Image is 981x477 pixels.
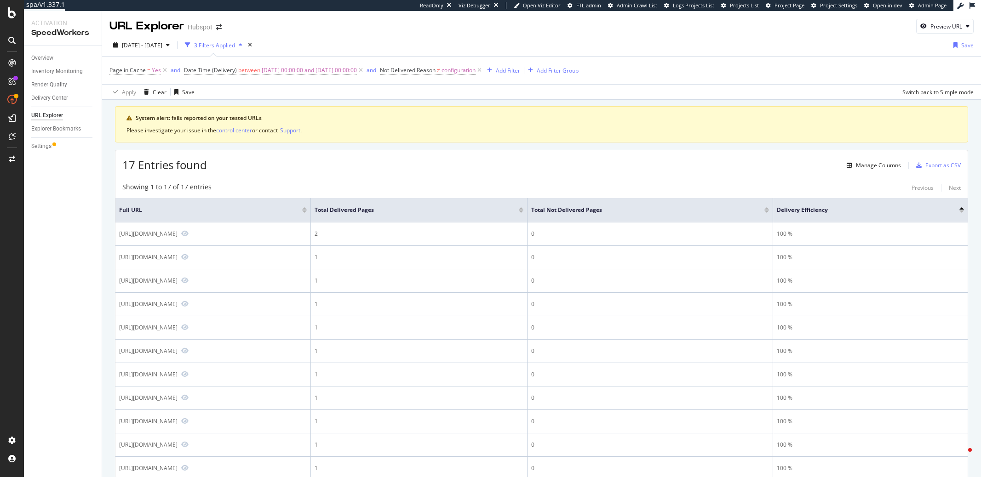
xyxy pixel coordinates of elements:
div: [URL][DOMAIN_NAME] [119,370,178,378]
button: Save [171,85,195,99]
div: 1 [315,324,523,332]
button: Add Filter [483,65,520,76]
button: control center [216,126,252,135]
span: Open in dev [873,2,902,9]
button: Save [950,38,974,52]
div: arrow-right-arrow-left [216,24,222,30]
div: System alert: fails reported on your tested URLs [136,114,957,122]
div: Inventory Monitoring [31,67,83,76]
span: Total Delivered Pages [315,206,505,214]
span: [DATE] 00:00:00 and [DATE] 00:00:00 [262,64,357,77]
span: ≠ [437,66,440,74]
div: 0 [531,464,769,472]
div: Overview [31,53,53,63]
div: 0 [531,253,769,261]
div: 0 [531,394,769,402]
div: 1 [315,370,523,379]
div: Please investigate your issue in the or contact . [126,126,957,135]
span: Admin Page [918,2,947,9]
div: Showing 1 to 17 of 17 entries [122,182,212,193]
div: 0 [531,230,769,238]
div: 0 [531,417,769,426]
span: Page in Cache [109,66,146,74]
a: Open Viz Editor [514,2,561,9]
a: Preview https://offers.hubspot.com/sales/sales-training [181,324,189,330]
a: Settings [31,142,95,151]
span: 17 Entries found [122,157,207,172]
span: configuration [442,64,476,77]
div: ReadOnly: [420,2,445,9]
div: 100 % [777,230,964,238]
div: 0 [531,324,769,332]
a: Preview https://offers.hubspot.com/service-hub-webinar-2024 [181,371,189,377]
div: URL Explorer [31,111,63,120]
a: Preview https://offers.hubspot.com/connection-charts [181,465,189,471]
div: Manage Columns [856,161,901,169]
a: Preview https://offers.hubspot.com/facebook-ad-examples-cr041 [181,277,189,284]
div: Previous [912,184,934,192]
div: 100 % [777,370,964,379]
div: [URL][DOMAIN_NAME] [119,347,178,355]
div: 0 [531,441,769,449]
a: Inventory Monitoring [31,67,95,76]
span: = [147,66,150,74]
div: Explorer Bookmarks [31,124,81,134]
div: [URL][DOMAIN_NAME] [119,441,178,449]
a: Explorer Bookmarks [31,124,95,134]
a: Preview https://offers.hubspot.com/partners/path-to-profitability [181,254,189,260]
a: Delivery Center [31,93,95,103]
div: [URL][DOMAIN_NAME] [119,394,178,402]
a: Render Quality [31,80,95,90]
div: Apply [122,88,136,96]
span: FTL admin [576,2,601,9]
div: 1 [315,253,523,261]
div: [URL][DOMAIN_NAME] [119,230,178,238]
div: 100 % [777,300,964,308]
button: and [171,66,180,74]
div: 100 % [777,253,964,261]
div: 1 [315,417,523,426]
div: 100 % [777,394,964,402]
div: 1 [315,441,523,449]
a: Preview https://offers.hubspot.com/set-up-your-team-for-success [181,441,189,448]
button: Apply [109,85,136,99]
a: Project Settings [811,2,857,9]
div: [URL][DOMAIN_NAME] [119,277,178,284]
iframe: Intercom live chat [950,446,972,468]
span: Open Viz Editor [523,2,561,9]
button: Switch back to Simple mode [899,85,974,99]
div: Save [182,88,195,96]
span: Projects List [730,2,759,9]
div: URL Explorer [109,18,184,34]
div: [URL][DOMAIN_NAME] [119,253,178,261]
span: Yes [152,64,161,77]
div: Support [280,126,300,134]
div: SpeedWorkers [31,28,94,38]
button: and [367,66,376,74]
span: between [238,66,260,74]
div: 100 % [777,324,964,332]
a: Preview https://offers.hubspot.com/science-of-scaling-cold-calls [181,301,189,307]
div: 100 % [777,277,964,285]
div: [URL][DOMAIN_NAME] [119,417,178,425]
span: Not Delivered Reason [380,66,436,74]
button: Add Filter Group [524,65,579,76]
a: Open in dev [864,2,902,9]
div: Settings [31,142,52,151]
a: Logs Projects List [664,2,714,9]
div: 1 [315,300,523,308]
span: Full URL [119,206,288,214]
div: 100 % [777,417,964,426]
button: Manage Columns [843,160,901,171]
a: URL Explorer [31,111,95,120]
button: Next [949,182,961,193]
div: [URL][DOMAIN_NAME] [119,324,178,331]
div: 100 % [777,464,964,472]
button: Export as CSV [912,158,961,173]
div: Switch back to Simple mode [902,88,974,96]
div: Viz Debugger: [459,2,492,9]
div: Clear [153,88,166,96]
span: Delivery Efficiency [777,206,946,214]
